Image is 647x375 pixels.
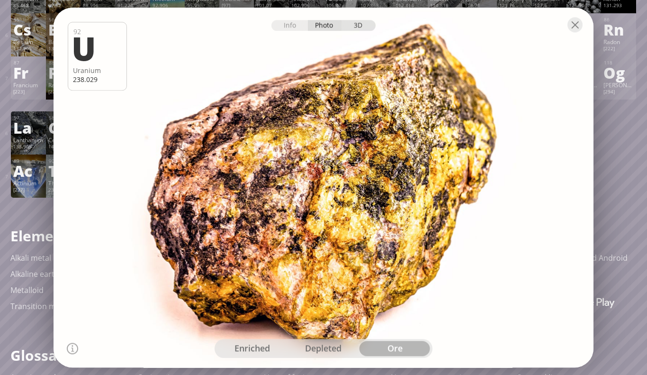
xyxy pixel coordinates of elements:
[10,285,44,295] a: Metalloid
[326,2,356,10] div: 106.42
[49,17,78,23] div: 56
[14,158,43,164] div: 89
[48,38,78,46] div: Barium
[13,144,43,151] div: 138.905
[603,81,633,89] div: [PERSON_NAME]
[13,89,43,96] div: [223]
[13,136,43,144] div: Lanthanum
[13,81,43,89] div: Francium
[187,2,217,10] div: 95.95
[13,22,43,37] div: Cs
[49,60,78,66] div: 88
[256,2,286,10] div: 101.07
[534,2,564,10] div: 127.6
[48,65,78,80] div: Ra
[222,2,252,10] div: [97]
[48,81,78,89] div: Radium
[288,341,359,356] div: depleted
[569,2,599,10] div: 126.904
[341,20,376,31] div: 3D
[13,187,43,194] div: [227]
[153,2,182,10] div: 92.906
[49,115,78,121] div: 58
[13,65,43,80] div: Fr
[14,17,43,23] div: 55
[13,38,43,46] div: Cesium
[48,163,78,178] div: Th
[10,269,81,279] a: Alkaline earth metal
[603,2,633,10] div: 131.293
[10,346,637,365] h1: Glossary
[72,32,120,64] div: U
[48,136,78,144] div: Cerium
[465,2,494,10] div: 118.71
[73,66,122,75] div: Uranium
[395,2,425,10] div: 112.414
[48,144,78,151] div: 140.116
[48,89,78,96] div: [226]
[360,2,390,10] div: 107.868
[48,22,78,37] div: Ba
[48,120,78,135] div: Ce
[13,120,43,135] div: La
[603,38,633,46] div: Radon
[13,179,43,187] div: Actinium
[49,158,78,164] div: 90
[48,179,78,187] div: Thorium
[603,46,633,53] div: [222]
[216,341,288,356] div: enriched
[603,22,633,37] div: Rn
[604,60,633,66] div: 118
[603,89,633,96] div: [294]
[604,17,633,23] div: 86
[13,2,43,10] div: 85.468
[48,46,78,53] div: 137.327
[13,163,43,178] div: Ac
[291,2,321,10] div: 102.906
[13,46,43,53] div: 132.905
[499,2,529,10] div: 121.76
[10,301,69,311] a: Transition metal
[603,65,633,80] div: Og
[430,2,460,10] div: 114.818
[48,187,78,194] div: 232.038
[73,75,122,84] div: 238.029
[10,253,51,263] a: Alkali metal
[14,60,43,66] div: 87
[14,115,43,121] div: 57
[83,2,113,10] div: 88.906
[359,341,431,356] div: ore
[48,2,78,10] div: 87.62
[10,226,242,246] h1: Element types
[271,20,308,31] div: Info
[117,2,147,10] div: 91.224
